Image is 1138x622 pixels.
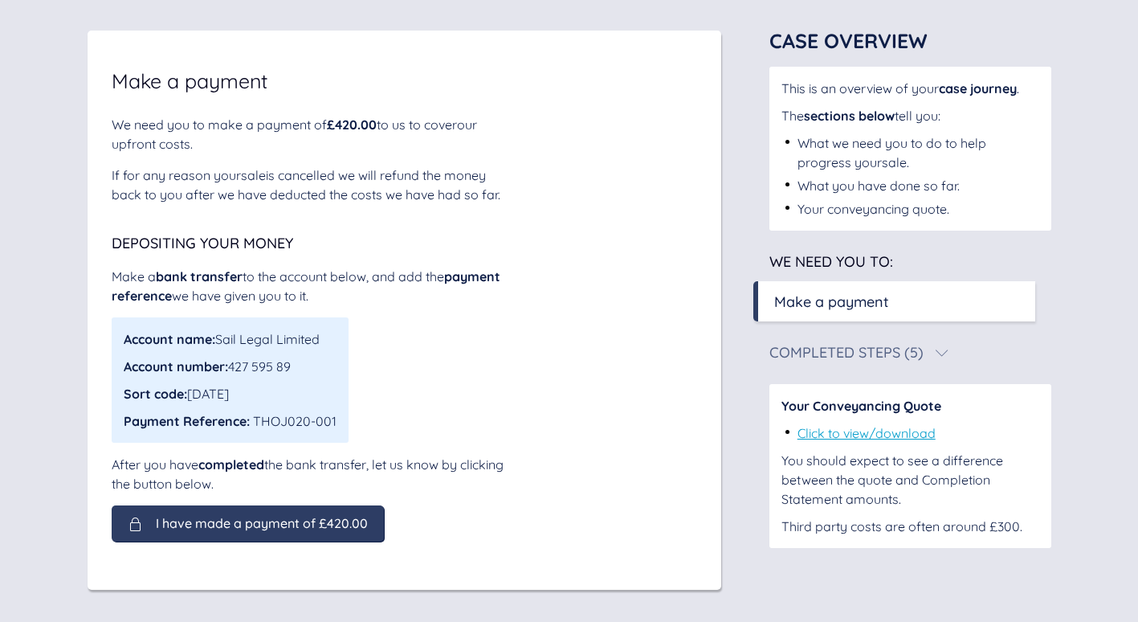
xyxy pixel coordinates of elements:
span: Account number: [124,358,228,374]
span: Account name: [124,331,215,347]
span: Make a payment [112,71,267,91]
div: You should expect to see a difference between the quote and Completion Statement amounts. [781,451,1039,509]
span: £420.00 [327,117,377,133]
div: Make a to the account below, and add the we have given you to it. [112,267,513,305]
div: Make a payment [774,291,889,313]
div: We need you to make a payment of to us to cover our upfront costs . [112,115,513,153]
div: What we need you to do to help progress your sale . [797,133,1039,172]
span: Your Conveyancing Quote [781,398,941,414]
div: 427 595 89 [124,357,337,376]
div: Sail Legal Limited [124,329,337,349]
span: Case Overview [769,28,928,53]
div: This is an overview of your . [781,79,1039,98]
span: Payment Reference: [124,413,250,429]
span: Sort code: [124,386,187,402]
span: case journey [939,80,1017,96]
div: [DATE] [124,384,337,403]
a: Click to view/download [797,425,936,441]
span: I have made a payment of £420.00 [156,516,368,530]
div: Third party costs are often around £300. [781,517,1039,536]
div: If for any reason your sale is cancelled we will refund the money back to you after we have deduc... [112,166,513,204]
span: sections below [804,108,895,124]
div: What you have done so far. [797,176,960,195]
div: The tell you: [781,106,1039,125]
div: THOJ020-001 [124,411,337,431]
span: completed [198,456,264,473]
div: Your conveyancing quote. [797,199,949,219]
span: We need you to: [769,252,893,271]
div: Completed Steps (5) [769,346,924,360]
div: After you have the bank transfer, let us know by clicking the button below. [112,455,513,493]
span: Depositing your money [112,234,293,252]
span: bank transfer [156,268,243,284]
